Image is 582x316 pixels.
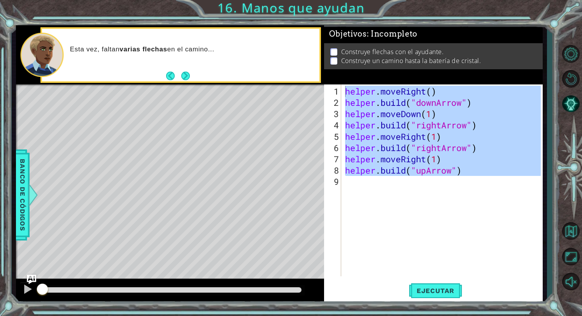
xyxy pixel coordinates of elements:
button: Volver al mapa [559,220,582,242]
p: Construye flechas con el ayudante. [341,47,444,56]
span: : Incompleto [367,29,417,39]
strong: varias flechas [119,46,167,53]
button: Pista IA [559,92,582,115]
span: Banco de códigos [16,154,29,235]
div: 4 [326,119,341,131]
a: Volver al mapa [559,219,582,244]
div: 8 [326,165,341,176]
button: ⌘ + P: Pause [20,282,35,298]
div: 7 [326,153,341,165]
p: Construye un camino hasta la batería de cristal. [341,56,481,65]
button: Ask AI [27,275,36,284]
button: Back [166,72,181,80]
button: Shift+Enter: Ejecutar el código. [409,280,462,302]
div: 1 [326,86,341,97]
p: Esta vez, faltan en el camino... [70,45,314,54]
div: 5 [326,131,341,142]
div: 9 [326,176,341,187]
button: Maximizar navegador [559,246,582,268]
button: Reiniciar nivel [559,67,582,90]
div: 2 [326,97,341,108]
span: Objetivos [329,29,418,39]
button: Opciones de nivel [559,42,582,65]
button: Next [181,71,190,80]
div: 3 [326,108,341,119]
div: 6 [326,142,341,153]
button: Sonido encendido [559,270,582,293]
span: Ejecutar [409,287,462,295]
